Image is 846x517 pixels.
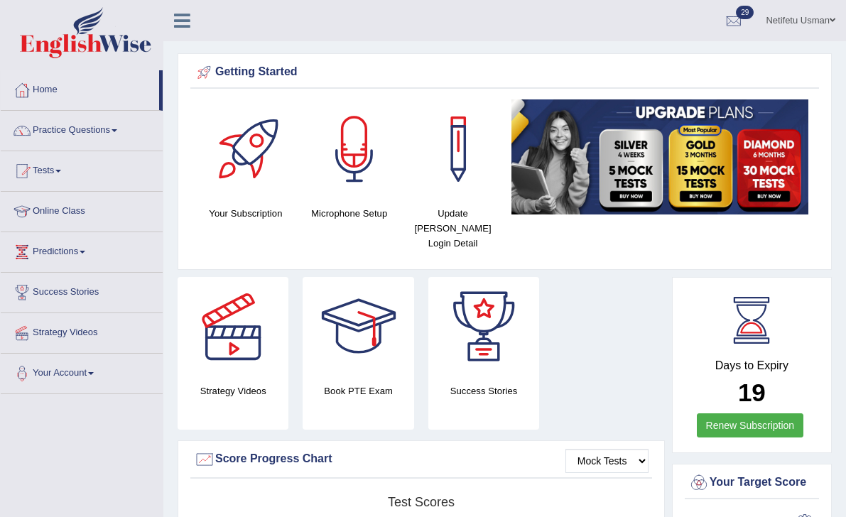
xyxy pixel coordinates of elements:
[688,472,815,494] div: Your Target Score
[1,354,163,389] a: Your Account
[388,495,455,509] tspan: Test scores
[1,111,163,146] a: Practice Questions
[201,206,291,221] h4: Your Subscription
[1,151,163,187] a: Tests
[736,6,754,19] span: 29
[178,383,288,398] h4: Strategy Videos
[303,383,413,398] h4: Book PTE Exam
[688,359,815,372] h4: Days to Expiry
[697,413,804,437] a: Renew Subscription
[1,232,163,268] a: Predictions
[305,206,394,221] h4: Microphone Setup
[738,379,766,406] b: 19
[1,192,163,227] a: Online Class
[194,449,649,470] div: Score Progress Chart
[1,313,163,349] a: Strategy Videos
[408,206,498,251] h4: Update [PERSON_NAME] Login Detail
[428,383,539,398] h4: Success Stories
[511,99,808,214] img: small5.jpg
[1,273,163,308] a: Success Stories
[194,62,815,83] div: Getting Started
[1,70,159,106] a: Home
